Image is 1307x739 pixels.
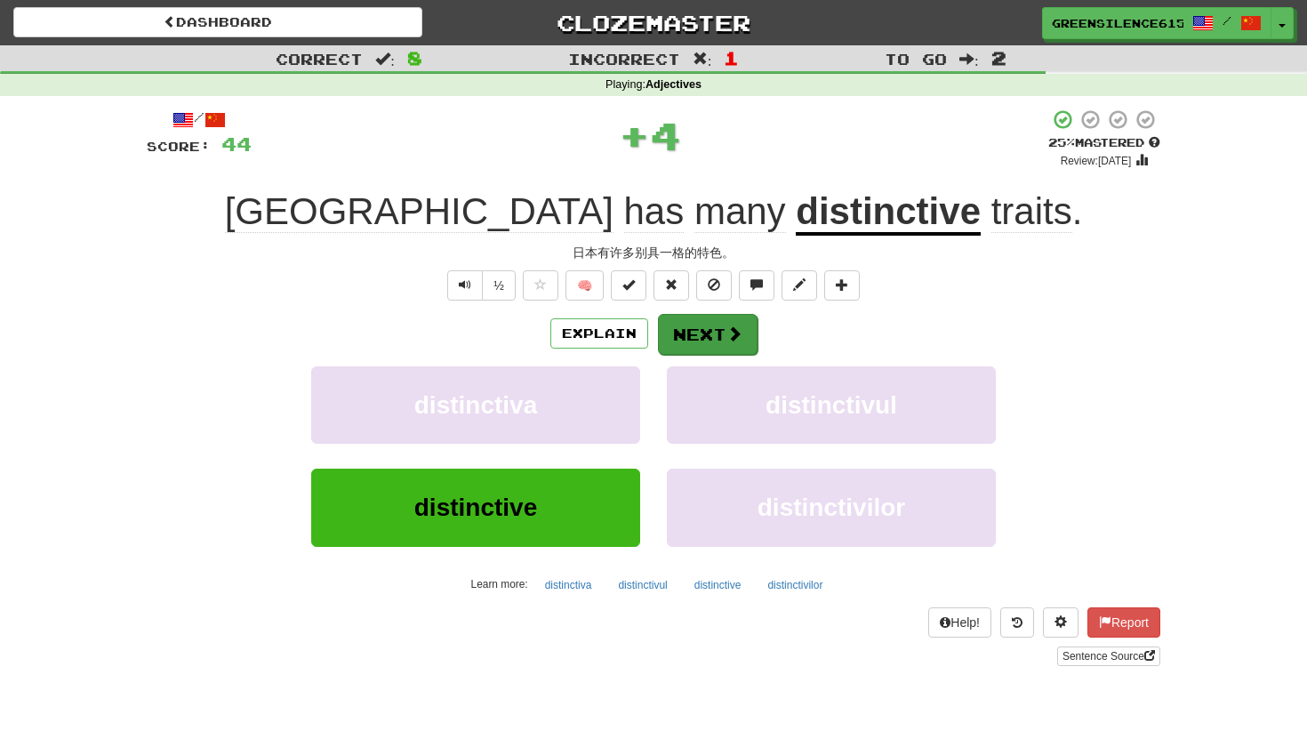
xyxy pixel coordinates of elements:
a: GreenSilence6157 / [1042,7,1271,39]
button: distinctivilor [667,469,996,546]
button: distinctivul [667,366,996,444]
span: : [375,52,395,67]
button: Discuss sentence (alt+u) [739,270,774,301]
span: traits [991,190,1072,233]
button: distinctive [311,469,640,546]
span: 4 [650,113,681,157]
span: distinctive [414,494,537,521]
span: 25 % [1048,135,1075,149]
div: 日本有许多别具一格的特色。 [147,244,1160,261]
button: Round history (alt+y) [1000,607,1034,638]
button: Set this sentence to 100% Mastered (alt+m) [611,270,646,301]
button: Play sentence audio (ctl+space) [447,270,483,301]
span: : [959,52,979,67]
span: 2 [991,47,1006,68]
button: Explain [550,318,648,349]
button: ½ [482,270,516,301]
button: Edit sentence (alt+d) [782,270,817,301]
button: Reset to 0% Mastered (alt+r) [653,270,689,301]
button: Ignore sentence (alt+i) [696,270,732,301]
button: Favorite sentence (alt+f) [523,270,558,301]
a: Sentence Source [1057,647,1160,666]
button: distinctiva [535,572,602,598]
div: Text-to-speech controls [444,270,516,301]
span: distinctivul [766,391,897,419]
button: 🧠 [565,270,604,301]
button: distinctive [685,572,751,598]
span: 1 [724,47,739,68]
span: 44 [221,133,252,155]
span: distinctiva [414,391,537,419]
span: To go [885,50,947,68]
span: has [624,190,685,233]
button: Report [1087,607,1160,638]
small: Learn more: [471,578,528,590]
div: Mastered [1048,135,1160,151]
button: distinctiva [311,366,640,444]
u: distinctive [796,190,981,236]
span: + [619,108,650,162]
button: distinctivul [608,572,677,598]
span: Correct [276,50,363,68]
a: Dashboard [13,7,422,37]
span: Score: [147,139,211,154]
button: Add to collection (alt+a) [824,270,860,301]
button: distinctivilor [758,572,832,598]
button: Next [658,314,758,355]
small: Review: [DATE] [1061,155,1132,167]
span: GreenSilence6157 [1052,15,1183,31]
span: Incorrect [568,50,680,68]
span: . [981,190,1082,233]
span: distinctivilor [758,494,905,521]
span: many [694,190,786,233]
button: Help! [928,607,991,638]
a: Clozemaster [449,7,858,38]
span: 8 [407,47,422,68]
span: [GEOGRAPHIC_DATA] [225,190,613,233]
span: : [693,52,712,67]
div: / [147,108,252,131]
span: / [1223,14,1231,27]
strong: Adjectives [645,78,702,91]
